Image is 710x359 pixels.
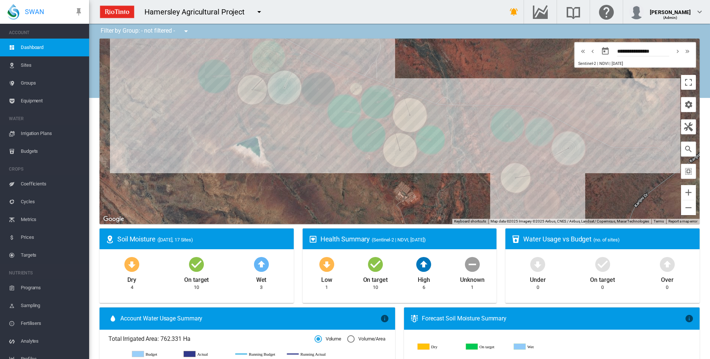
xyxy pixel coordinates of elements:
button: icon-menu-down [252,4,267,19]
md-icon: icon-checkbox-marked-circle [188,255,205,273]
md-icon: icon-cup-water [511,235,520,244]
button: Zoom in [681,185,696,200]
button: icon-chevron-right [673,47,683,56]
div: Forecast Soil Moisture Summary [422,314,685,323]
span: Irrigation Plans [21,125,83,142]
div: On target [363,273,388,284]
img: SWAN-Landscape-Logo-Colour-drop.png [7,4,19,20]
span: Sentinel-2 | NDVI [578,61,608,66]
md-icon: icon-chevron-left [589,47,597,56]
span: Analytes [21,332,83,350]
div: 3 [260,284,263,291]
md-icon: icon-minus-circle [463,255,481,273]
button: icon-select-all [681,164,696,179]
span: Groups [21,74,83,92]
a: Report a map error [668,219,697,223]
md-icon: icon-arrow-up-bold-circle [253,255,270,273]
div: Soil Moisture [117,234,288,244]
img: Google [101,214,126,224]
span: WATER [9,113,83,125]
md-radio-button: Volume/Area [347,336,385,343]
button: icon-chevron-double-right [683,47,692,56]
md-icon: icon-thermometer-lines [410,314,419,323]
button: icon-bell-ring [507,4,521,19]
md-icon: icon-map-marker-radius [105,235,114,244]
div: Health Summary [320,234,491,244]
button: Keyboard shortcuts [454,219,486,224]
md-icon: icon-select-all [684,167,693,176]
button: icon-magnify [681,142,696,157]
img: ZPXdBAAAAAElFTkSuQmCC [97,3,137,21]
span: Sampling [21,297,83,314]
span: (Sentinel-2 | NDVI, [DATE]) [372,237,426,243]
md-icon: icon-arrow-down-bold-circle [123,255,141,273]
div: 0 [537,284,539,291]
div: On target [184,273,209,284]
div: Water Usage vs Budget [523,234,694,244]
g: Running Actual [287,351,331,358]
md-icon: icon-arrow-down-bold-circle [318,255,336,273]
div: Hamersley Agricultural Project [144,7,251,17]
md-icon: Search the knowledge base [564,7,582,16]
button: icon-menu-down [179,24,193,39]
button: icon-chevron-double-left [578,47,588,56]
button: icon-cog [681,97,696,112]
span: | [DATE] [609,61,623,66]
div: Filter by Group: - not filtered - [95,24,196,39]
g: Dry [418,343,460,350]
div: 10 [373,284,378,291]
md-icon: icon-menu-down [255,7,264,16]
span: Cycles [21,193,83,211]
a: Terms [654,219,664,223]
span: Prices [21,228,83,246]
span: Total Irrigated Area: 762.331 Ha [108,335,315,343]
div: 1 [471,284,473,291]
button: Toggle fullscreen view [681,75,696,90]
span: Equipment [21,92,83,110]
g: Running Budget [235,351,280,358]
div: Wet [256,273,267,284]
span: Dashboard [21,39,83,56]
g: On target [466,343,508,350]
div: High [418,273,430,284]
span: Sites [21,56,83,74]
md-icon: icon-heart-box-outline [309,235,317,244]
md-icon: icon-water [108,314,117,323]
button: icon-chevron-left [588,47,597,56]
div: Low [321,273,332,284]
span: ACCOUNT [9,27,83,39]
span: ([DATE], 17 Sites) [157,237,193,243]
span: SWAN [25,7,44,16]
div: 0 [666,284,668,291]
span: Budgets [21,142,83,160]
a: Open this area in Google Maps (opens a new window) [101,214,126,224]
div: Unknown [460,273,484,284]
md-icon: icon-cog [684,100,693,109]
md-icon: icon-chevron-double-left [579,47,587,56]
md-icon: icon-magnify [684,145,693,154]
div: Over [661,273,674,284]
md-icon: Click here for help [597,7,615,16]
md-icon: icon-chevron-down [695,7,704,16]
button: md-calendar [598,44,613,59]
div: 6 [423,284,425,291]
span: Programs [21,279,83,297]
span: Account Water Usage Summary [120,314,380,323]
md-icon: icon-arrow-down-bold-circle [529,255,547,273]
div: 0 [601,284,604,291]
span: Targets [21,246,83,264]
div: Dry [127,273,136,284]
img: profile.jpg [629,4,644,19]
md-icon: icon-bell-ring [509,7,518,16]
div: 10 [194,284,199,291]
g: Budget [132,351,176,358]
span: NUTRIENTS [9,267,83,279]
md-icon: icon-arrow-up-bold-circle [658,255,676,273]
md-icon: icon-chevron-double-right [683,47,691,56]
div: Under [530,273,546,284]
md-icon: icon-arrow-up-bold-circle [415,255,433,273]
span: Coefficients [21,175,83,193]
span: CROPS [9,163,83,175]
md-icon: icon-pin [74,7,83,16]
g: Actual [184,351,228,358]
